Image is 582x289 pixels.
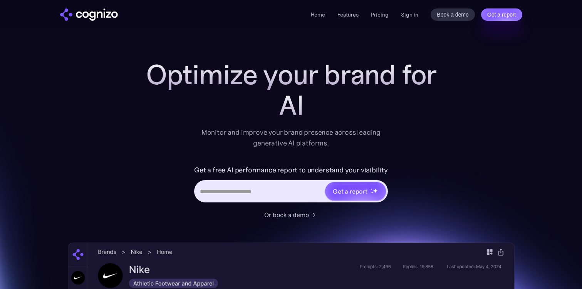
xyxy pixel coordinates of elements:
[60,8,118,21] a: home
[373,188,378,193] img: star
[371,191,374,194] img: star
[401,10,418,19] a: Sign in
[481,8,522,21] a: Get a report
[324,181,387,201] a: Get a reportstarstarstar
[337,11,359,18] a: Features
[264,210,309,219] div: Or book a demo
[194,164,388,176] label: Get a free AI performance report to understand your visibility
[60,8,118,21] img: cognizo logo
[196,127,386,149] div: Monitor and improve your brand presence across leading generative AI platforms.
[137,90,445,121] div: AI
[194,164,388,206] form: Hero URL Input Form
[264,210,318,219] a: Or book a demo
[333,187,367,196] div: Get a report
[371,189,372,190] img: star
[137,59,445,90] h1: Optimize your brand for
[371,11,389,18] a: Pricing
[311,11,325,18] a: Home
[431,8,475,21] a: Book a demo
